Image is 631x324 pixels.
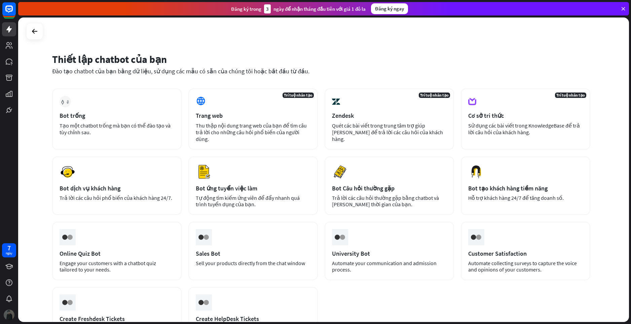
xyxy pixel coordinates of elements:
font: Bot dịch vụ khách hàng [60,184,120,192]
div: University Bot [332,250,447,257]
font: Trả lời các câu hỏi thường gặp bằng chatbot và [PERSON_NAME] thời gian của bạn. [332,194,439,208]
img: ceee058c6cabd4f577f8.gif [197,231,210,244]
font: Sử dụng các bài viết trong KnowledgeBase để trả lời câu hỏi của khách hàng. [468,122,580,136]
font: Trí tuệ nhân tạo [556,93,585,98]
div: Engage your customers with a chatbot quiz tailored to your needs. [60,260,174,273]
font: Bot trống [60,112,85,119]
div: Online Quiz Bot [60,250,174,257]
font: Bot Câu hỏi thường gặp [332,184,395,192]
div: Sales Bot [196,250,310,257]
font: Trí tuệ nhân tạo [420,93,449,98]
font: Zendesk [332,112,354,119]
div: Create HelpDesk Tickets [196,315,310,323]
img: ceee058c6cabd4f577f8.gif [61,231,74,244]
font: Trang web [196,112,223,119]
font: Trí tuệ nhân tạo [284,93,312,98]
img: ceee058c6cabd4f577f8.gif [197,296,210,309]
font: Quét các bài viết trong trung tâm trợ giúp [PERSON_NAME] để trả lời các câu hỏi của khách hàng. [332,122,443,142]
font: Đăng ký ngay [375,5,404,12]
font: Thiết lập chatbot của bạn [52,53,167,66]
font: Tự động tìm kiếm ứng viên để đẩy nhanh quá trình tuyển dụng của bạn. [196,194,300,208]
font: cộng thêm [61,99,69,104]
font: Trả lời các câu hỏi phổ biến của khách hàng 24/7. [60,194,172,201]
a: 7 ngày [2,243,16,257]
font: 7 [7,244,11,252]
img: ceee058c6cabd4f577f8.gif [470,231,482,244]
font: Hỗ trợ khách hàng 24/7 để tăng doanh số. [468,194,564,201]
img: ceee058c6cabd4f577f8.gif [61,296,74,309]
font: ngày [6,251,12,255]
font: Đăng ký trong [231,6,261,12]
div: Create Freshdesk Tickets [60,315,174,323]
font: ngày để nhận tháng đầu tiên với giá 1 đô la [273,6,366,12]
font: Cơ sở tri thức [468,112,504,119]
font: Tạo một chatbot trống mà bạn có thể đào tạo và tùy chỉnh sau. [60,122,171,136]
font: Thu thập nội dung trang web của bạn để tìm câu trả lời cho những câu hỏi phổ biến của người dùng. [196,122,307,142]
button: Mở tiện ích trò chuyện LiveChat [5,3,26,23]
div: Automate collecting surveys to capture the voice and opinions of your customers. [468,260,583,273]
font: Bot ứng tuyển việc làm [196,184,257,192]
font: Đào tạo chatbot của bạn bằng dữ liệu, sử dụng các mẫu có sẵn của chúng tôi hoặc bắt đầu từ đầu. [52,67,309,75]
font: Bot tạo khách hàng tiềm năng [468,184,548,192]
div: Customer Satisfaction [468,250,583,257]
img: ceee058c6cabd4f577f8.gif [333,231,346,244]
font: 3 [266,6,269,12]
div: Sell your products directly from the chat window [196,260,310,266]
div: Automate your communication and admission process. [332,260,447,273]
